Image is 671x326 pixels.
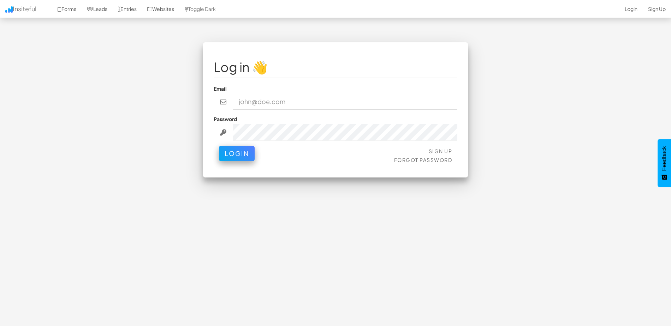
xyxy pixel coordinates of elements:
input: john@doe.com [233,94,458,110]
a: Sign Up [429,148,452,154]
label: Email [214,85,227,92]
h1: Log in 👋 [214,60,457,74]
a: Forgot Password [394,157,452,163]
label: Password [214,115,237,122]
span: Feedback [661,146,667,171]
button: Login [219,146,255,161]
button: Feedback - Show survey [658,139,671,187]
img: icon.png [5,6,13,13]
